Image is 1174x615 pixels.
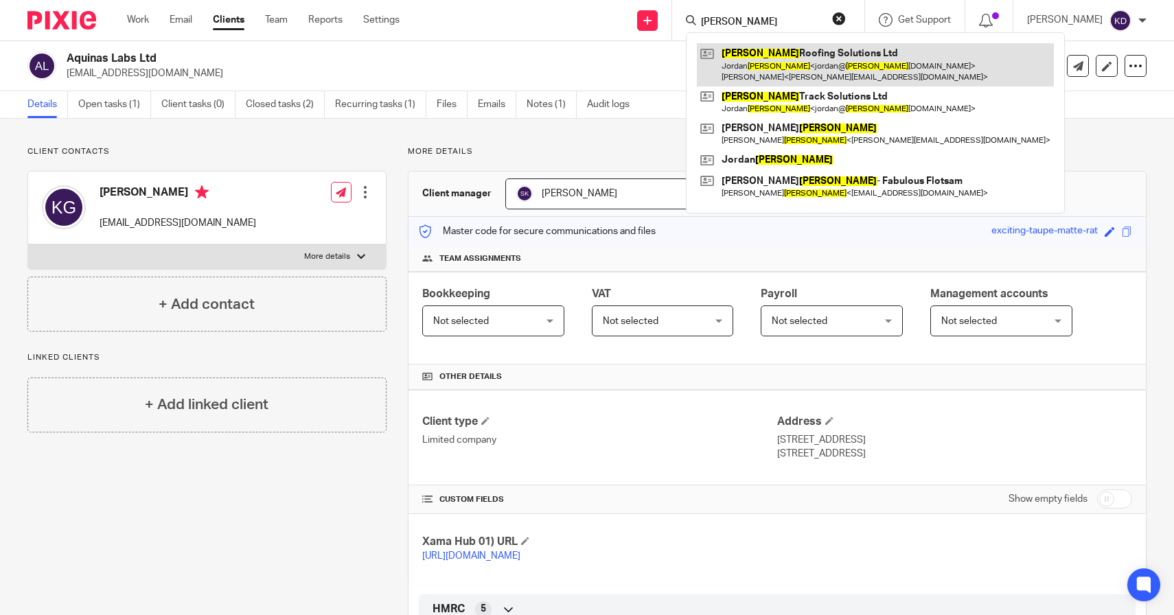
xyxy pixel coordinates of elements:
img: Pixie [27,11,96,30]
a: Client tasks (0) [161,91,235,118]
i: Primary [195,185,209,199]
h3: Client manager [422,187,492,200]
a: [URL][DOMAIN_NAME] [422,551,520,561]
span: Not selected [941,316,997,326]
p: [EMAIL_ADDRESS][DOMAIN_NAME] [67,67,960,80]
img: svg%3E [1109,10,1131,32]
span: Other details [439,371,502,382]
p: [STREET_ADDRESS] [777,447,1132,461]
p: [PERSON_NAME] [1027,13,1103,27]
p: Linked clients [27,352,387,363]
p: More details [304,251,350,262]
a: Audit logs [587,91,640,118]
a: Emails [478,91,516,118]
span: Get Support [898,15,951,25]
a: Recurring tasks (1) [335,91,426,118]
a: Clients [213,13,244,27]
p: [EMAIL_ADDRESS][DOMAIN_NAME] [100,216,256,230]
h4: [PERSON_NAME] [100,185,256,202]
h4: + Add contact [159,294,255,315]
span: Bookkeeping [422,288,490,299]
span: Management accounts [930,288,1048,299]
p: More details [408,146,1147,157]
span: Not selected [433,316,489,326]
span: VAT [592,288,611,299]
span: Team assignments [439,253,521,264]
span: Not selected [603,316,658,326]
a: Settings [363,13,400,27]
h4: Client type [422,415,777,429]
div: exciting-taupe-matte-rat [991,224,1098,240]
h4: Xama Hub 01) URL [422,535,777,549]
h4: CUSTOM FIELDS [422,494,777,505]
a: Reports [308,13,343,27]
input: Search [700,16,823,29]
p: Limited company [422,433,777,447]
a: Details [27,91,68,118]
span: [PERSON_NAME] [542,189,617,198]
img: svg%3E [27,51,56,80]
h4: + Add linked client [145,394,268,415]
p: Client contacts [27,146,387,157]
span: Not selected [772,316,827,326]
a: Closed tasks (2) [246,91,325,118]
img: svg%3E [42,185,86,229]
h4: Address [777,415,1132,429]
h2: Aquinas Labs Ltd [67,51,781,66]
p: Master code for secure communications and files [419,224,656,238]
a: Email [170,13,192,27]
a: Files [437,91,468,118]
a: Team [265,13,288,27]
a: Open tasks (1) [78,91,151,118]
label: Show empty fields [1009,492,1087,506]
a: Notes (1) [527,91,577,118]
p: [STREET_ADDRESS] [777,433,1132,447]
button: Clear [832,12,846,25]
a: Work [127,13,149,27]
span: Payroll [761,288,797,299]
img: svg%3E [516,185,533,202]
